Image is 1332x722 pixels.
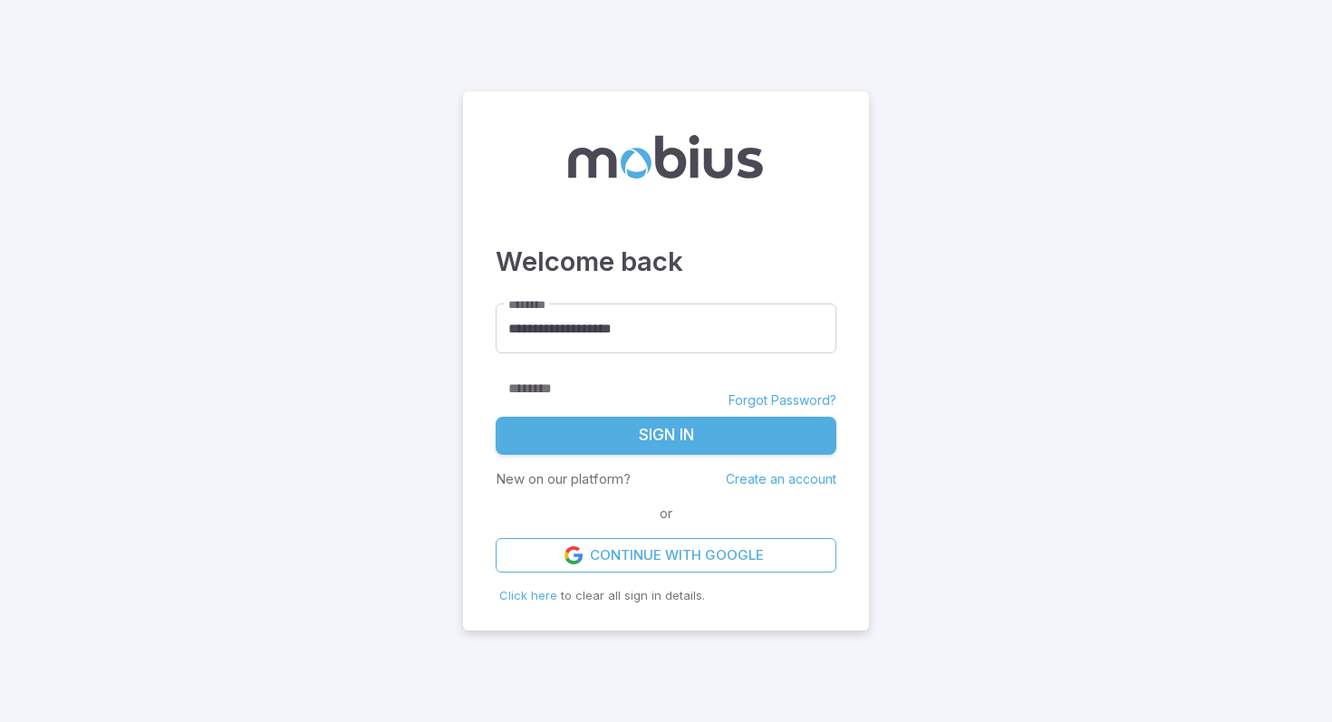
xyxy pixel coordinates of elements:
a: Create an account [726,471,836,486]
a: Forgot Password? [729,391,836,409]
span: Click here [499,588,557,602]
a: Continue with Google [496,538,836,573]
h3: Welcome back [496,242,836,282]
span: or [655,504,677,524]
p: New on our platform? [496,469,631,489]
p: to clear all sign in details. [499,587,833,605]
button: Sign In [496,417,836,455]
